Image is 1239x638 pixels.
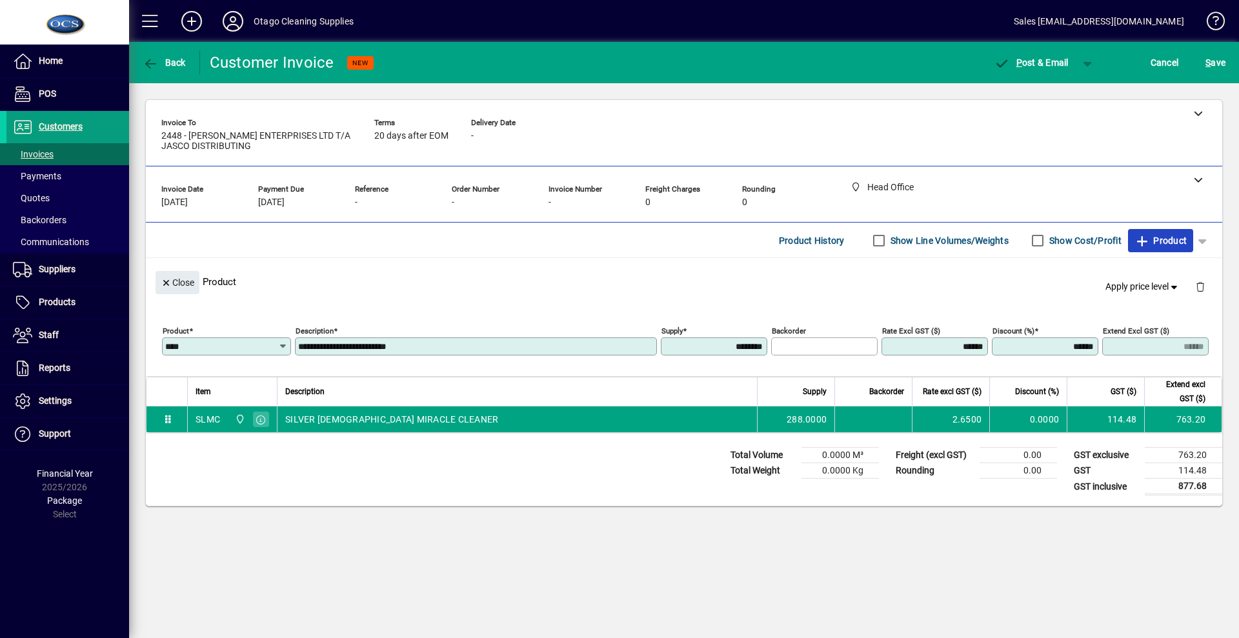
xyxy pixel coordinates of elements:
[888,234,1009,247] label: Show Line Volumes/Weights
[1067,479,1145,495] td: GST inclusive
[352,59,368,67] span: NEW
[13,237,89,247] span: Communications
[6,165,129,187] a: Payments
[13,149,54,159] span: Invoices
[196,413,220,426] div: SLMC
[6,187,129,209] a: Quotes
[801,448,879,463] td: 0.0000 M³
[47,495,82,506] span: Package
[1134,230,1187,251] span: Product
[1016,57,1022,68] span: P
[1100,275,1185,299] button: Apply price level
[1185,271,1216,302] button: Delete
[1015,384,1059,399] span: Discount (%)
[869,384,904,399] span: Backorder
[1014,11,1184,32] div: Sales [EMAIL_ADDRESS][DOMAIN_NAME]
[6,418,129,450] a: Support
[39,395,72,406] span: Settings
[374,131,448,141] span: 20 days after EOM
[452,197,454,208] span: -
[989,406,1067,432] td: 0.0000
[161,197,188,208] span: [DATE]
[1151,52,1179,73] span: Cancel
[980,463,1057,479] td: 0.00
[801,463,879,479] td: 0.0000 Kg
[923,384,982,399] span: Rate excl GST ($)
[1205,57,1211,68] span: S
[39,121,83,132] span: Customers
[39,330,59,340] span: Staff
[882,326,940,335] mat-label: Rate excl GST ($)
[6,78,129,110] a: POS
[13,171,61,181] span: Payments
[196,384,211,399] span: Item
[774,229,850,252] button: Product History
[1047,234,1122,247] label: Show Cost/Profit
[6,352,129,384] a: Reports
[6,143,129,165] a: Invoices
[129,51,200,74] app-page-header-button: Back
[6,385,129,417] a: Settings
[1105,280,1180,294] span: Apply price level
[258,197,285,208] span: [DATE]
[1145,479,1222,495] td: 877.68
[161,272,194,294] span: Close
[980,448,1057,463] td: 0.00
[171,10,212,33] button: Add
[1144,406,1222,432] td: 763.20
[156,271,199,294] button: Close
[232,412,247,426] span: Head Office
[6,286,129,319] a: Products
[471,131,474,141] span: -
[39,428,71,439] span: Support
[1067,406,1144,432] td: 114.48
[920,413,982,426] div: 2.6500
[1205,52,1225,73] span: ave
[6,254,129,286] a: Suppliers
[1103,326,1169,335] mat-label: Extend excl GST ($)
[889,463,980,479] td: Rounding
[1067,463,1145,479] td: GST
[39,297,76,307] span: Products
[6,209,129,231] a: Backorders
[285,413,498,426] span: SILVER [DEMOGRAPHIC_DATA] MIRACLE CLEANER
[285,384,325,399] span: Description
[1067,448,1145,463] td: GST exclusive
[1197,3,1223,45] a: Knowledge Base
[139,51,189,74] button: Back
[6,319,129,352] a: Staff
[994,57,1069,68] span: ost & Email
[1202,51,1229,74] button: Save
[254,11,354,32] div: Otago Cleaning Supplies
[146,258,1222,305] div: Product
[1153,377,1205,406] span: Extend excl GST ($)
[1128,229,1193,252] button: Product
[39,363,70,373] span: Reports
[987,51,1075,74] button: Post & Email
[724,463,801,479] td: Total Weight
[992,326,1034,335] mat-label: Discount (%)
[772,326,806,335] mat-label: Backorder
[39,88,56,99] span: POS
[13,193,50,203] span: Quotes
[787,413,827,426] span: 288.0000
[1145,448,1222,463] td: 763.20
[13,215,66,225] span: Backorders
[39,55,63,66] span: Home
[779,230,845,251] span: Product History
[163,326,189,335] mat-label: Product
[1185,281,1216,292] app-page-header-button: Delete
[549,197,551,208] span: -
[143,57,186,68] span: Back
[1147,51,1182,74] button: Cancel
[37,468,93,479] span: Financial Year
[1145,463,1222,479] td: 114.48
[6,231,129,253] a: Communications
[355,197,358,208] span: -
[889,448,980,463] td: Freight (excl GST)
[6,45,129,77] a: Home
[645,197,650,208] span: 0
[742,197,747,208] span: 0
[661,326,683,335] mat-label: Supply
[161,131,355,152] span: 2448 - [PERSON_NAME] ENTERPRISES LTD T/A JASCO DISTRIBUTING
